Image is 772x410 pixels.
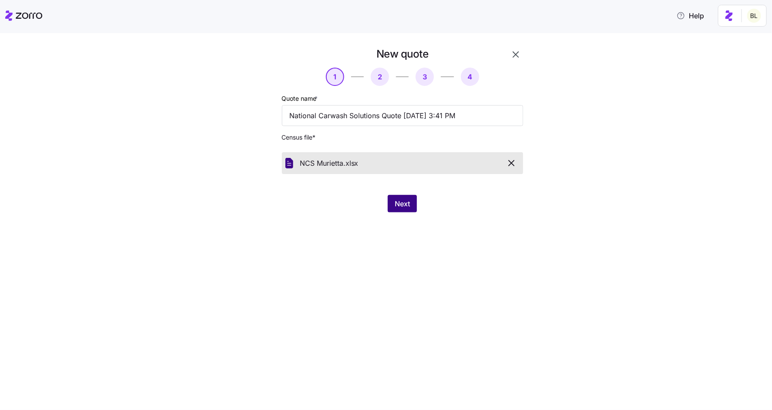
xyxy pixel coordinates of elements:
span: Census file * [282,133,523,142]
span: Help [677,10,704,21]
label: Quote name [282,94,320,103]
button: Help [670,7,711,24]
button: 2 [371,68,389,86]
span: NCS Murietta. [300,158,346,169]
button: 1 [326,68,344,86]
span: xlsx [346,158,359,169]
button: 4 [461,68,479,86]
img: 2fabda6663eee7a9d0b710c60bc473af [747,9,761,23]
span: Next [395,198,410,209]
button: 3 [416,68,434,86]
input: Quote name [282,105,523,126]
h1: New quote [376,47,429,61]
button: Next [388,195,417,212]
